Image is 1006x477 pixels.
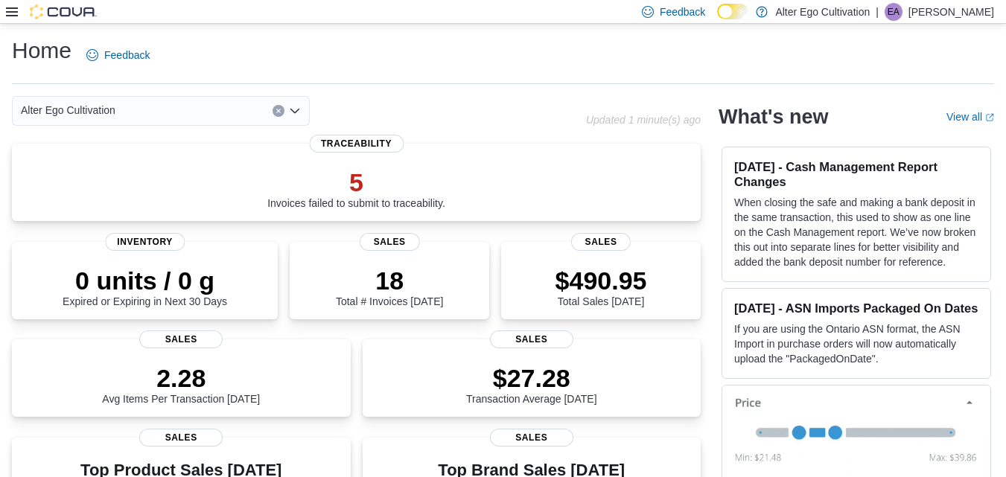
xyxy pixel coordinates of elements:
img: Cova [30,4,97,19]
p: $490.95 [555,266,647,295]
p: When closing the safe and making a bank deposit in the same transaction, this used to show as one... [734,195,978,269]
p: 5 [267,167,445,197]
a: Feedback [80,40,156,70]
span: Sales [360,233,419,251]
div: Expired or Expiring in Next 30 Days [63,266,227,307]
p: 0 units / 0 g [63,266,227,295]
span: Feedback [660,4,705,19]
p: Alter Ego Cultivation [775,3,870,21]
p: | [876,3,879,21]
a: View allExternal link [946,111,994,123]
span: Alter Ego Cultivation [21,101,115,119]
p: If you are using the Ontario ASN format, the ASN Import in purchase orders will now automatically... [734,321,978,366]
div: Efrain Ambriz [885,3,902,21]
span: Inventory [105,233,185,251]
span: Sales [139,330,223,348]
div: Avg Items Per Transaction [DATE] [102,363,260,405]
div: Invoices failed to submit to traceability. [267,167,445,209]
h3: [DATE] - ASN Imports Packaged On Dates [734,301,978,316]
span: EA [888,3,900,21]
button: Open list of options [289,105,301,117]
h3: [DATE] - Cash Management Report Changes [734,159,978,189]
div: Total Sales [DATE] [555,266,647,307]
h1: Home [12,36,71,65]
svg: External link [985,113,994,122]
p: 2.28 [102,363,260,393]
button: Clear input [273,105,284,117]
div: Total # Invoices [DATE] [336,266,443,307]
p: 18 [336,266,443,295]
div: Transaction Average [DATE] [466,363,597,405]
span: Traceability [309,135,404,153]
p: [PERSON_NAME] [908,3,994,21]
span: Sales [490,429,573,446]
h2: What's new [719,105,828,129]
span: Dark Mode [717,19,718,20]
p: Updated 1 minute(s) ago [586,114,701,126]
span: Sales [490,330,573,348]
input: Dark Mode [717,4,748,19]
span: Sales [139,429,223,446]
span: Feedback [104,48,150,63]
p: $27.28 [466,363,597,393]
span: Sales [571,233,631,251]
